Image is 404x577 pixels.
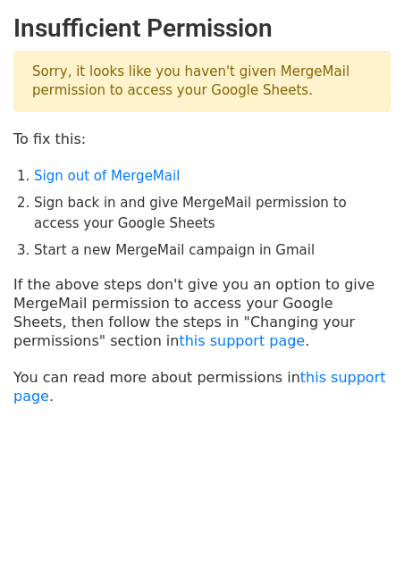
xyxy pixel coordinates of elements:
[179,332,305,349] a: this support page
[13,368,391,406] p: You can read more about permissions in .
[13,275,391,350] p: If the above steps don't give you an option to give MergeMail permission to access your Google Sh...
[13,369,386,405] a: this support page
[34,168,180,184] a: Sign out of MergeMail
[34,240,391,261] li: Start a new MergeMail campaign in Gmail
[13,130,391,148] p: To fix this:
[34,193,391,233] li: Sign back in and give MergeMail permission to access your Google Sheets
[13,51,391,112] p: Sorry, it looks like you haven't given MergeMail permission to access your Google Sheets.
[13,13,391,44] h2: Insufficient Permission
